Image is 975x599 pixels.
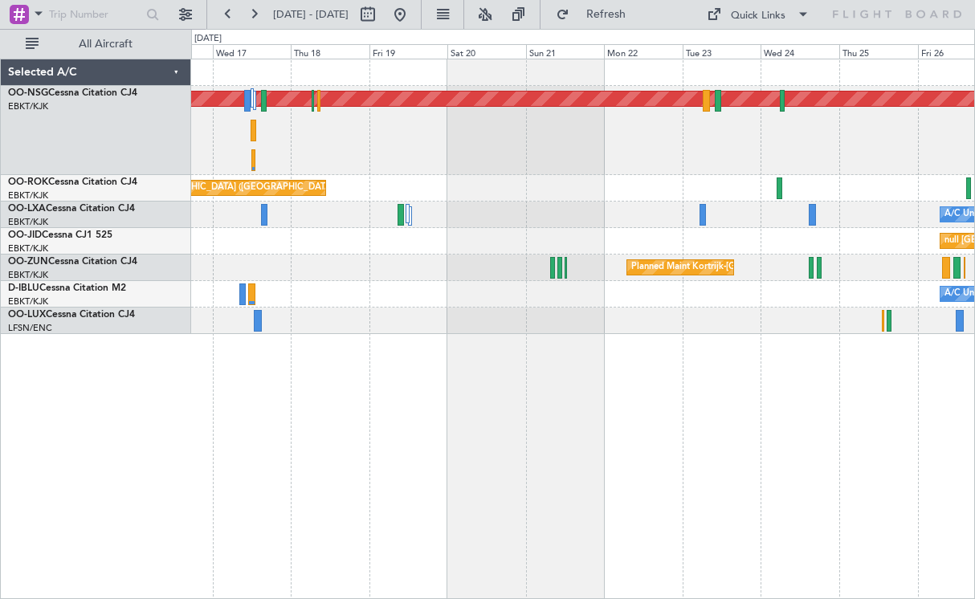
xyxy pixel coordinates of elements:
[631,255,818,279] div: Planned Maint Kortrijk-[GEOGRAPHIC_DATA]
[761,44,839,59] div: Wed 24
[8,242,48,255] a: EBKT/KJK
[8,283,39,293] span: D-IBLU
[8,269,48,281] a: EBKT/KJK
[8,88,137,98] a: OO-NSGCessna Citation CJ4
[8,177,48,187] span: OO-ROK
[8,88,48,98] span: OO-NSG
[8,310,135,320] a: OO-LUXCessna Citation CJ4
[526,44,605,59] div: Sun 21
[549,2,645,27] button: Refresh
[8,257,48,267] span: OO-ZUN
[8,204,135,214] a: OO-LXACessna Citation CJ4
[8,189,48,202] a: EBKT/KJK
[49,2,141,26] input: Trip Number
[8,230,42,240] span: OO-JID
[699,2,818,27] button: Quick Links
[8,177,137,187] a: OO-ROKCessna Citation CJ4
[573,9,640,20] span: Refresh
[8,295,48,308] a: EBKT/KJK
[273,7,349,22] span: [DATE] - [DATE]
[18,31,174,57] button: All Aircraft
[8,310,46,320] span: OO-LUX
[8,216,48,228] a: EBKT/KJK
[8,204,46,214] span: OO-LXA
[42,39,169,50] span: All Aircraft
[8,257,137,267] a: OO-ZUNCessna Citation CJ4
[369,44,448,59] div: Fri 19
[213,44,292,59] div: Wed 17
[839,44,918,59] div: Thu 25
[194,32,222,46] div: [DATE]
[604,44,683,59] div: Mon 22
[83,176,336,200] div: Planned Maint [GEOGRAPHIC_DATA] ([GEOGRAPHIC_DATA])
[8,230,112,240] a: OO-JIDCessna CJ1 525
[8,283,126,293] a: D-IBLUCessna Citation M2
[731,8,785,24] div: Quick Links
[291,44,369,59] div: Thu 18
[683,44,761,59] div: Tue 23
[447,44,526,59] div: Sat 20
[8,100,48,112] a: EBKT/KJK
[8,322,52,334] a: LFSN/ENC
